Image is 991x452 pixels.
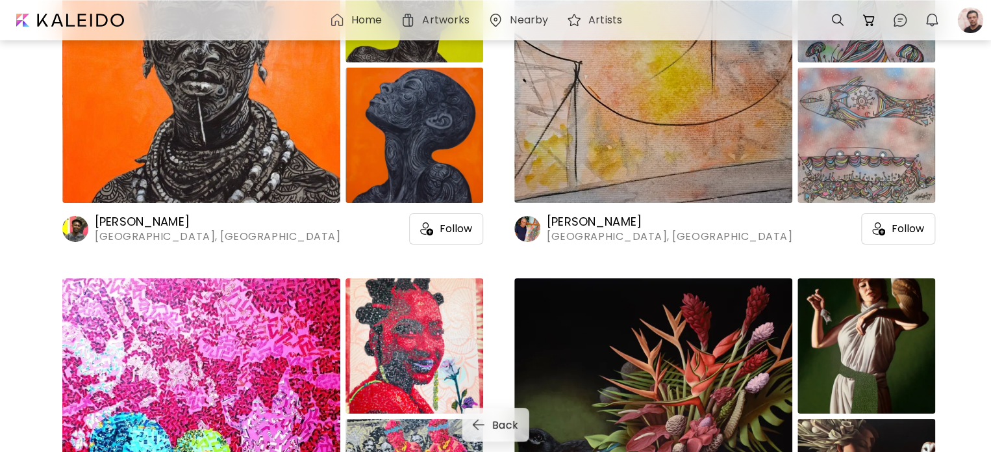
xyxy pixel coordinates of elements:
[892,222,924,235] span: Follow
[588,15,622,25] h6: Artists
[473,419,484,430] img: back-arrow
[921,9,943,31] button: bellIcon
[409,213,483,245] div: Follow
[95,214,340,230] h6: [PERSON_NAME]
[345,278,483,414] img: https://cdn.kaleido.art/CDN/Artwork/171322/Thumbnail/medium.webp?updated=760093
[861,12,877,28] img: cart
[797,278,935,414] img: https://cdn.kaleido.art/CDN/Artwork/175148/Thumbnail/medium.webp?updated=776738
[462,408,529,442] button: back-arrowBack
[329,12,387,28] a: Home
[547,230,792,244] span: [GEOGRAPHIC_DATA], [GEOGRAPHIC_DATA]
[400,12,475,28] a: Artworks
[861,213,935,245] div: Follow
[440,222,472,235] span: Follow
[345,68,483,203] img: https://cdn.kaleido.art/CDN/Artwork/175201/Thumbnail/medium.webp?updated=776937
[475,418,519,432] span: Back
[488,12,553,28] a: Nearby
[924,12,940,28] img: bellIcon
[566,12,627,28] a: Artists
[95,230,340,244] span: [GEOGRAPHIC_DATA], [GEOGRAPHIC_DATA]
[420,222,433,235] img: icon
[462,416,529,431] a: back-arrowBack
[892,12,908,28] img: chatIcon
[797,68,935,203] img: https://cdn.kaleido.art/CDN/Artwork/174834/Thumbnail/medium.webp?updated=775240
[422,15,470,25] h6: Artworks
[872,222,885,235] img: icon
[510,15,548,25] h6: Nearby
[351,15,382,25] h6: Home
[547,214,792,230] h6: [PERSON_NAME]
